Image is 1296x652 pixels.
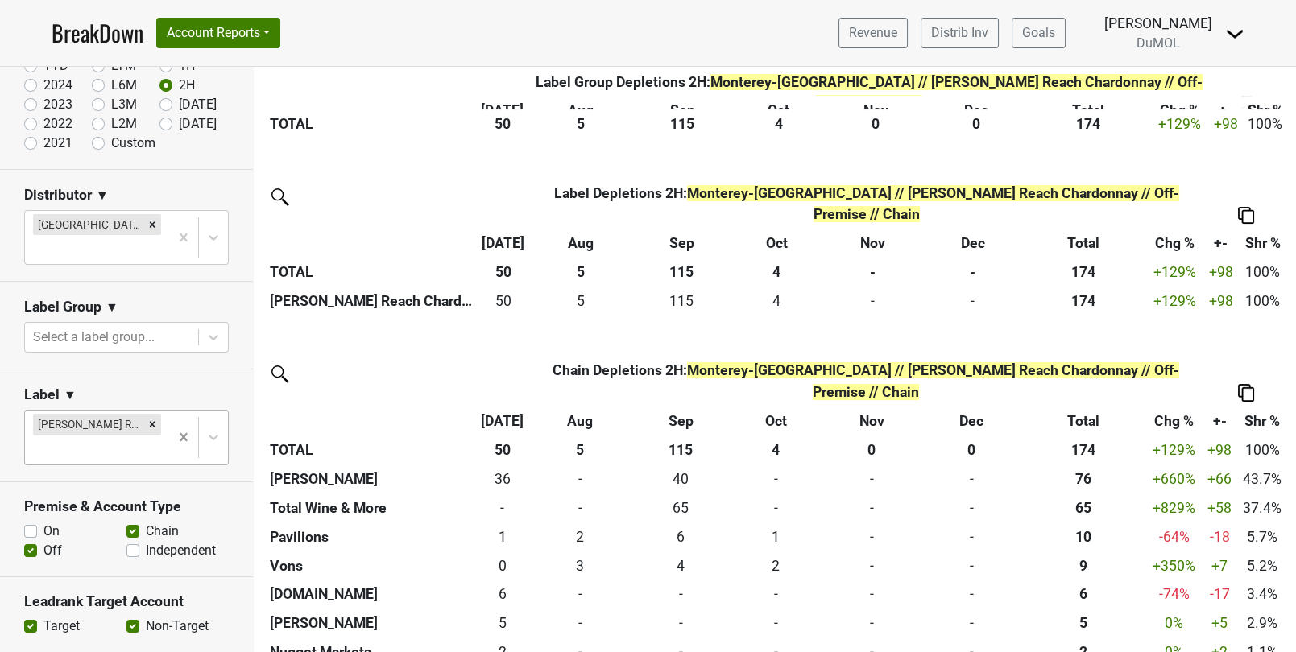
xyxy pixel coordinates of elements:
[632,229,731,258] th: Sep: activate to sort column ascending
[1238,287,1288,316] td: 100%
[1225,24,1244,43] img: Dropdown Menu
[530,229,632,258] th: Aug: activate to sort column ascending
[1153,442,1195,458] span: +129%
[1145,609,1203,638] td: 0 %
[1240,95,1257,112] img: Copy to clipboard
[96,186,109,205] span: ▼
[631,493,731,522] td: 65
[825,109,927,138] th: 0
[733,96,825,125] th: Oct: activate to sort column ascending
[1207,291,1234,312] div: +98
[922,406,1021,435] th: Dec: activate to sort column ascending
[1242,96,1288,125] th: Shr %: activate to sort column ascending
[822,258,923,287] th: -
[43,76,72,95] label: 2024
[1238,207,1254,224] img: Copy to clipboard
[1236,435,1289,464] td: 100%
[266,406,476,435] th: &nbsp;: activate to sort column ascending
[922,493,1021,522] td: 0
[528,435,631,464] th: 5
[52,16,143,50] a: BreakDown
[825,96,927,125] th: Nov: activate to sort column ascending
[822,287,923,316] td: 0
[1145,493,1203,522] td: +829 %
[733,109,825,138] th: 4
[1145,258,1203,287] td: +129 %
[476,96,528,125] th: Jul: activate to sort column ascending
[43,114,72,134] label: 2022
[480,555,525,576] div: 0
[1151,96,1209,125] th: Chg %: activate to sort column ascending
[528,551,631,580] td: 3
[924,229,1022,258] th: Dec: activate to sort column ascending
[922,435,1021,464] th: 0
[533,291,628,312] div: 5
[734,468,818,489] div: -
[926,555,1017,576] div: -
[1238,384,1254,401] img: Copy to clipboard
[532,526,627,547] div: 2
[530,179,1204,229] th: Label Depletions 2H :
[1203,406,1236,435] th: +-: activate to sort column ascending
[730,406,821,435] th: Oct: activate to sort column ascending
[822,435,923,464] th: 0
[266,522,476,551] th: Pavilions
[143,214,161,235] div: Remove Monterey-CA
[922,580,1021,609] td: 0
[822,522,923,551] td: 0
[1158,116,1201,132] span: +129%
[822,464,923,493] td: 0
[1025,555,1141,576] div: 9
[731,287,822,316] td: 4
[477,287,530,316] td: 50
[632,96,733,125] th: Sep: activate to sort column ascending
[1203,229,1237,258] th: +-: activate to sort column ascending
[924,287,1022,316] td: 0
[111,76,137,95] label: L6M
[1236,551,1289,580] td: 5.2%
[687,185,1179,222] span: Monterey-[GEOGRAPHIC_DATA] // [PERSON_NAME] Reach Chardonnay // Off-Premise // Chain
[1209,96,1242,125] th: +-: activate to sort column ascending
[266,183,292,208] img: filter
[927,291,1017,312] div: -
[1026,109,1151,138] th: 174
[1145,522,1203,551] td: -64 %
[734,555,818,576] div: 2
[1025,468,1141,489] div: 76
[1236,609,1289,638] td: 2.9%
[532,497,627,518] div: -
[266,360,292,386] img: filter
[1022,229,1145,258] th: Total: activate to sort column ascending
[179,114,217,134] label: [DATE]
[1236,522,1289,551] td: 5.7%
[926,109,1026,138] th: 0
[24,593,229,610] h3: Leadrank Target Account
[266,609,476,638] th: [PERSON_NAME]
[921,18,999,48] a: Distrib Inv
[1012,18,1066,48] a: Goals
[926,468,1017,489] div: -
[528,356,1203,406] th: Chain Depletions 2H :
[528,522,631,551] td: 2
[1025,526,1141,547] div: 10
[631,464,731,493] td: 40
[146,617,209,636] label: Non-Target
[1236,580,1289,609] td: 3.4%
[825,613,918,633] div: -
[530,287,632,316] td: 5
[825,584,918,605] div: -
[480,468,525,489] div: 36
[476,464,528,493] td: 36
[924,258,1022,287] th: -
[528,609,631,638] td: 0
[1207,555,1232,576] div: +7
[922,464,1021,493] td: 0
[734,526,818,547] div: 1
[179,76,195,95] label: 2H
[1145,551,1203,580] td: +350 %
[822,493,923,522] td: 0
[632,258,731,287] th: 115
[710,73,1203,110] span: Monterey-[GEOGRAPHIC_DATA] // [PERSON_NAME] Reach Chardonnay // Off-Premise // Chain
[631,406,731,435] th: Sep: activate to sort column ascending
[730,464,821,493] td: 0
